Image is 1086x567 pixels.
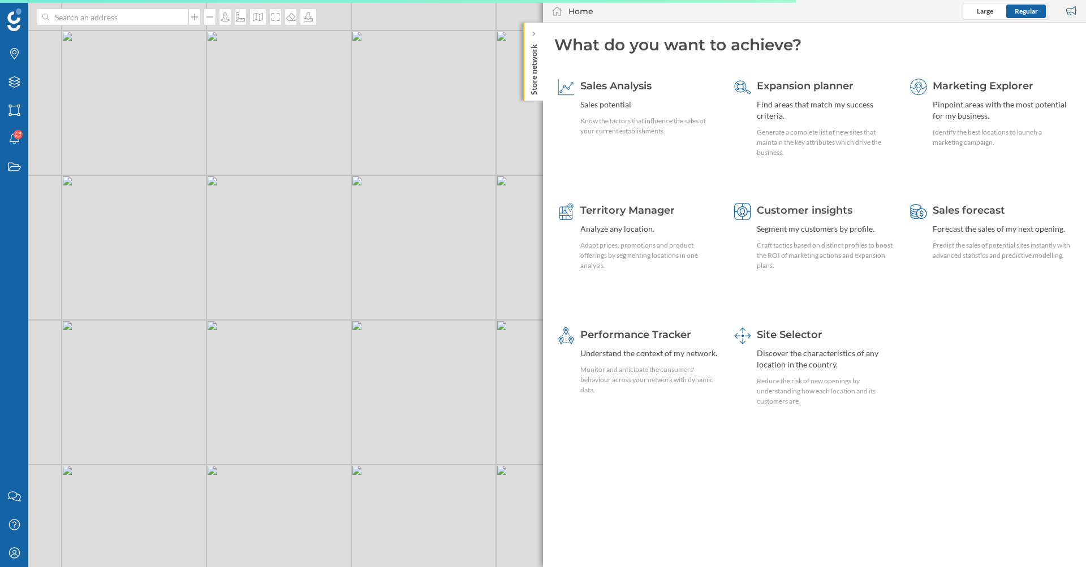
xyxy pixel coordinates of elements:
img: sales-explainer.svg [558,79,575,96]
div: Forecast the sales of my next opening. [933,223,1071,235]
div: Monitor and anticipate the consumers' behaviour across your network with dynamic data. [580,365,719,395]
div: Understand the context of my network. [580,348,719,359]
div: Discover the characteristics of any location in the country. [757,348,895,370]
span: Expansion planner [757,80,854,92]
div: Analyze any location. [580,223,719,235]
img: sales-forecast.svg [910,203,927,220]
span: Customer insights [757,204,852,217]
img: search-areas.svg [734,79,751,96]
div: Predict the sales of potential sites instantly with advanced statistics and predictive modelling. [933,240,1071,261]
img: monitoring-360.svg [558,327,575,344]
div: Craft tactics based on distinct profiles to boost the ROI of marketing actions and expansion plans. [757,240,895,271]
span: Large [977,7,993,15]
p: Store network [528,40,540,95]
img: Geoblink Logo [7,8,21,31]
div: Know the factors that influence the sales of your current establishments. [580,116,719,136]
div: Generate a complete list of new sites that maintain the key attributes which drive the business. [757,127,895,158]
span: Regular [1015,7,1038,15]
div: Adapt prices, promotions and product offerings by segmenting locations in one analysis. [580,240,719,271]
div: Pinpoint areas with the most potential for my business. [933,99,1071,122]
div: Home [568,6,593,17]
img: explorer.svg [910,79,927,96]
span: Territory Manager [580,204,675,217]
img: dashboards-manager.svg [734,327,751,344]
div: Identify the best locations to launch a marketing campaign. [933,127,1071,148]
span: Marketing Explorer [933,80,1033,92]
span: Sales Analysis [580,80,652,92]
span: Performance Tracker [580,328,691,341]
span: Sales forecast [933,204,1005,217]
span: Site Selector [757,328,822,341]
div: Find areas that match my success criteria. [757,99,895,122]
div: What do you want to achieve? [554,34,1075,55]
img: territory-manager.svg [558,203,575,220]
div: Sales potential [580,99,719,110]
div: Segment my customers by profile. [757,223,895,235]
div: Reduce the risk of new openings by understanding how each location and its customers are. [757,376,895,406]
img: customer-intelligence.svg [734,203,751,220]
